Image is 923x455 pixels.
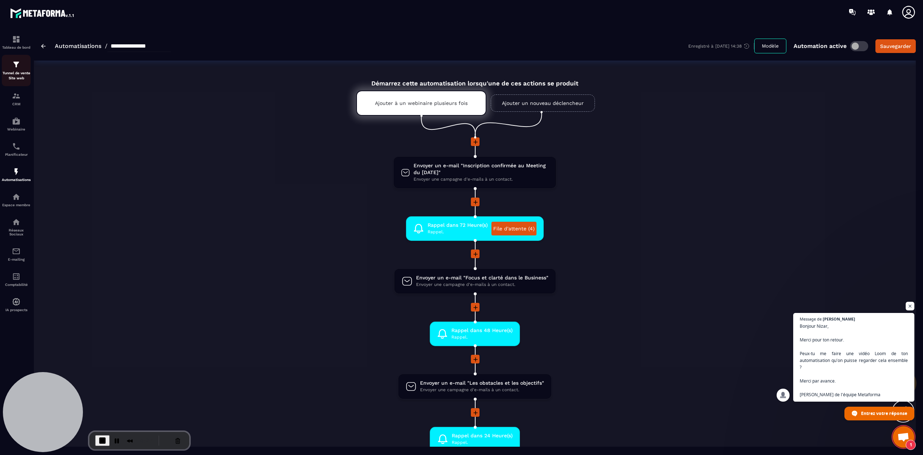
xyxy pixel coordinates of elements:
p: IA prospects [2,308,31,312]
span: Rappel. [452,439,513,446]
img: logo [10,6,75,19]
img: scheduler [12,142,21,151]
span: / [105,43,107,49]
img: arrow [41,44,46,48]
a: automationsautomationsAutomatisations [2,162,31,187]
img: automations [12,193,21,201]
a: schedulerschedulerPlanificateur [2,137,31,162]
p: Automatisations [2,178,31,182]
p: Réseaux Sociaux [2,228,31,236]
span: Bonjour Nizar, Merci pour ton retour. Peux-tu me faire une vidéo Loom de ton automatisation qu'on... [800,323,908,398]
button: Modèle [754,39,786,53]
span: Rappel dans 72 Heure(s) [428,222,488,229]
a: Ouvrir le chat [893,426,914,448]
a: automationsautomationsWebinaire [2,111,31,137]
span: Rappel dans 48 Heure(s) [451,327,513,334]
a: formationformationTableau de bord [2,30,31,55]
div: Enregistré à [688,43,754,49]
button: Sauvegarder [875,39,916,53]
p: Planificateur [2,153,31,156]
p: Espace membre [2,203,31,207]
span: Envoyer une campagne d'e-mails à un contact. [420,386,544,393]
span: Entrez votre réponse [861,407,907,420]
span: Rappel. [451,334,513,341]
p: Automation active [794,43,847,49]
a: Ajouter un nouveau déclencheur [491,94,595,112]
p: E-mailing [2,257,31,261]
span: Envoyer une campagne d'e-mails à un contact. [416,281,548,288]
img: email [12,247,21,256]
img: formation [12,60,21,69]
span: Envoyer un e-mail "Focus et clarté dans le Business" [416,274,548,281]
a: Automatisations [55,43,101,49]
img: accountant [12,272,21,281]
div: Démarrez cette automatisation lorsqu'une de ces actions se produit [338,71,611,87]
img: social-network [12,218,21,226]
p: CRM [2,102,31,106]
img: automations [12,297,21,306]
span: Rappel dans 24 Heure(s) [452,432,513,439]
p: Tunnel de vente Site web [2,71,31,81]
a: social-networksocial-networkRéseaux Sociaux [2,212,31,242]
img: formation [12,92,21,100]
a: formationformationCRM [2,86,31,111]
p: Webinaire [2,127,31,131]
span: 1 [906,440,916,450]
p: Comptabilité [2,283,31,287]
img: formation [12,35,21,44]
span: Message de [800,317,822,321]
span: Envoyer un e-mail "Inscription confirmée au Meeting du [DATE]" [414,162,549,176]
a: accountantaccountantComptabilité [2,267,31,292]
img: automations [12,167,21,176]
span: Envoyer un e-mail "Les obstacles et les objectifs" [420,380,544,386]
div: Sauvegarder [880,43,911,50]
img: automations [12,117,21,125]
span: Rappel. [428,229,488,235]
span: [PERSON_NAME] [823,317,855,321]
a: formationformationTunnel de vente Site web [2,55,31,86]
a: File d'attente (4) [491,222,536,235]
p: Ajouter à un webinaire plusieurs fois [375,100,468,106]
p: [DATE] 14:38 [715,44,742,49]
span: Envoyer une campagne d'e-mails à un contact. [414,176,549,183]
p: Tableau de bord [2,45,31,49]
a: automationsautomationsEspace membre [2,187,31,212]
a: emailemailE-mailing [2,242,31,267]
